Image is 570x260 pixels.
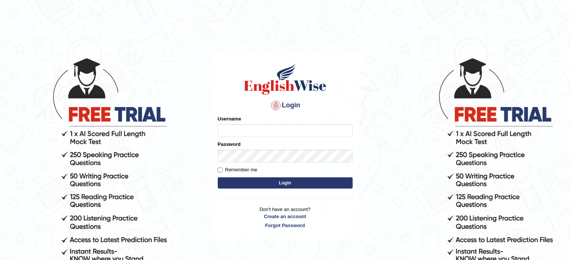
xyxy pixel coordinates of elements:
input: Remember me [218,168,223,172]
h4: Login [218,100,353,111]
a: Create an account [218,213,353,220]
label: Username [218,115,241,122]
label: Remember me [218,166,257,174]
img: Logo of English Wise sign in for intelligent practice with AI [242,62,328,96]
a: Forgot Password [218,222,353,229]
p: Don't have an account? [218,206,353,229]
label: Password [218,141,241,148]
button: Login [218,177,353,189]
